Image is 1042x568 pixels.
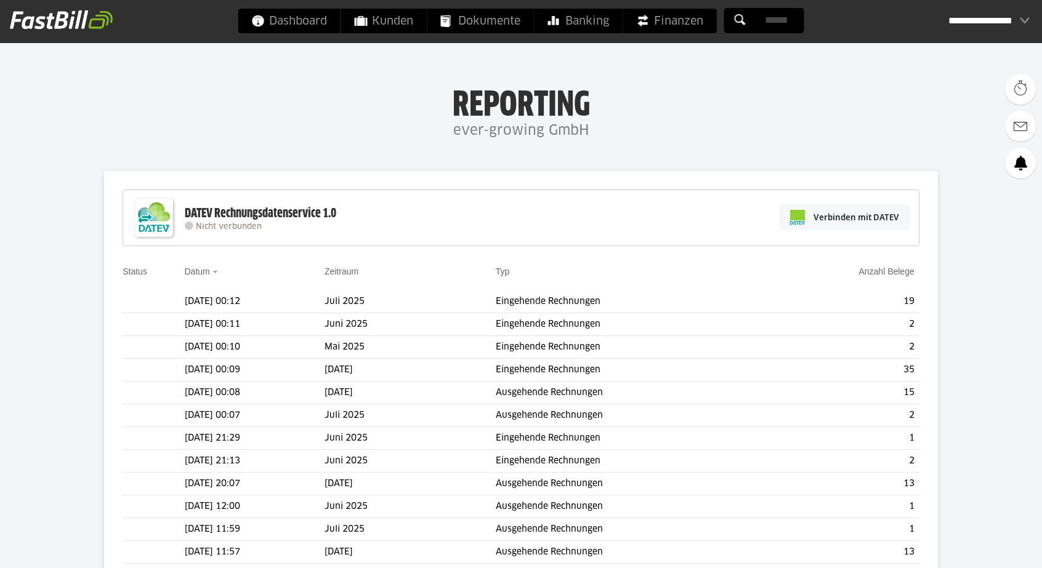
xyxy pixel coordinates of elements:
[637,9,703,33] span: Finanzen
[325,495,496,518] td: Juni 2025
[496,359,767,382] td: Eingehende Rechnungen
[496,541,767,564] td: Ausgehende Rechnungen
[325,313,496,336] td: Juni 2025
[325,518,496,541] td: Juli 2025
[496,427,767,450] td: Eingehende Rechnungen
[325,427,496,450] td: Juni 2025
[325,359,496,382] td: [DATE]
[325,473,496,495] td: [DATE]
[946,531,1030,562] iframe: Öffnet ein Widget, in dem Sie weitere Informationen finden
[325,266,358,276] a: Zeitraum
[185,359,325,382] td: [DATE] 00:09
[212,271,220,273] img: sort_desc.gif
[496,290,767,313] td: Eingehende Rechnungen
[185,266,210,276] a: Datum
[185,518,325,541] td: [DATE] 11:59
[766,450,919,473] td: 2
[766,427,919,450] td: 1
[238,9,341,33] a: Dashboard
[123,266,147,276] a: Status
[325,541,496,564] td: [DATE]
[766,404,919,427] td: 2
[427,9,534,33] a: Dokumente
[766,473,919,495] td: 13
[441,9,520,33] span: Dokumente
[858,266,914,276] a: Anzahl Belege
[185,427,325,450] td: [DATE] 21:29
[185,473,325,495] td: [DATE] 20:07
[355,9,413,33] span: Kunden
[185,382,325,404] td: [DATE] 00:08
[496,382,767,404] td: Ausgehende Rechnungen
[548,9,609,33] span: Banking
[496,450,767,473] td: Eingehende Rechnungen
[766,495,919,518] td: 1
[185,541,325,564] td: [DATE] 11:57
[129,193,179,242] img: DATEV-Datenservice Logo
[496,313,767,336] td: Eingehende Rechnungen
[325,290,496,313] td: Juli 2025
[780,204,910,230] a: Verbinden mit DATEV
[185,206,336,222] div: DATEV Rechnungsdatenservice 1.0
[185,290,325,313] td: [DATE] 00:12
[790,210,805,225] img: pi-datev-logo-farbig-24.svg
[185,450,325,473] td: [DATE] 21:13
[623,9,717,33] a: Finanzen
[496,518,767,541] td: Ausgehende Rechnungen
[325,336,496,359] td: Mai 2025
[496,266,510,276] a: Typ
[185,336,325,359] td: [DATE] 00:10
[496,495,767,518] td: Ausgehende Rechnungen
[814,211,899,223] span: Verbinden mit DATEV
[766,290,919,313] td: 19
[185,313,325,336] td: [DATE] 00:11
[766,313,919,336] td: 2
[196,223,262,231] span: Nicht verbunden
[252,9,327,33] span: Dashboard
[766,518,919,541] td: 1
[325,450,496,473] td: Juni 2025
[123,87,919,119] h1: Reporting
[496,404,767,427] td: Ausgehende Rechnungen
[535,9,623,33] a: Banking
[766,541,919,564] td: 13
[341,9,427,33] a: Kunden
[185,495,325,518] td: [DATE] 12:00
[325,404,496,427] td: Juli 2025
[766,382,919,404] td: 15
[10,10,113,30] img: fastbill_logo_white.png
[496,473,767,495] td: Ausgehende Rechnungen
[325,382,496,404] td: [DATE]
[766,336,919,359] td: 2
[496,336,767,359] td: Eingehende Rechnungen
[185,404,325,427] td: [DATE] 00:07
[766,359,919,382] td: 35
